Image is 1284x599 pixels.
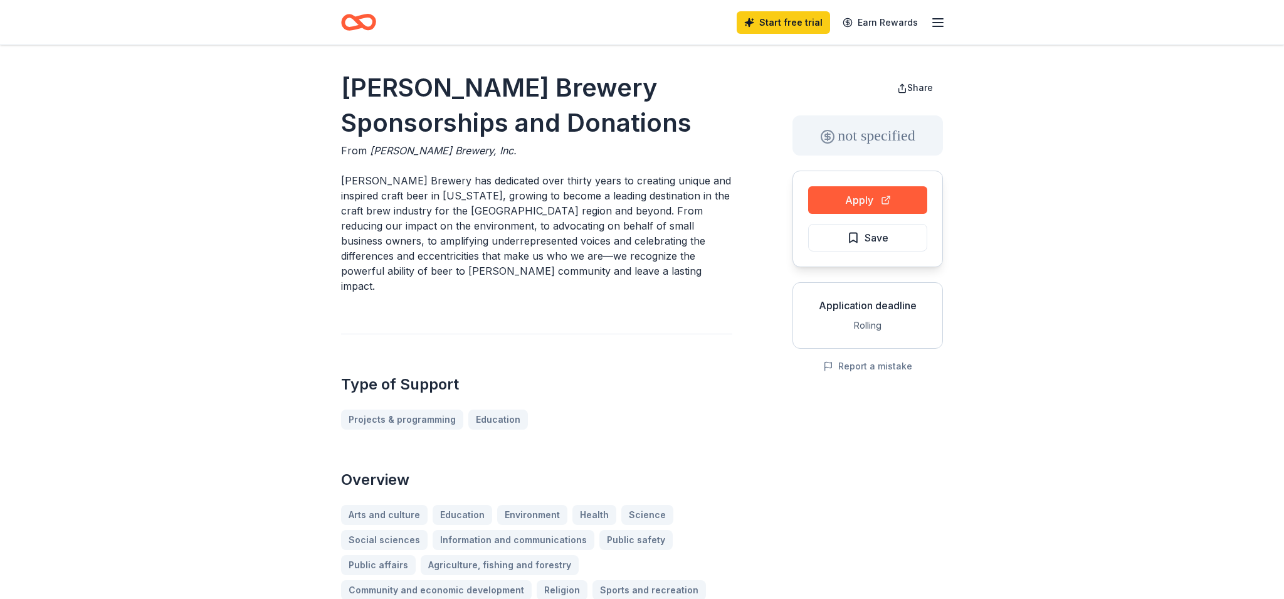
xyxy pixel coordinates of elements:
h2: Overview [341,470,732,490]
span: [PERSON_NAME] Brewery, Inc. [370,144,517,157]
p: [PERSON_NAME] Brewery has dedicated over thirty years to creating unique and inspired craft beer ... [341,173,732,294]
button: Apply [808,186,927,214]
div: Rolling [803,318,932,333]
a: Home [341,8,376,37]
button: Report a mistake [823,359,912,374]
a: Earn Rewards [835,11,925,34]
button: Save [808,224,927,252]
button: Share [887,75,943,100]
h1: [PERSON_NAME] Brewery Sponsorships and Donations [341,70,732,140]
span: Save [865,230,888,246]
h2: Type of Support [341,374,732,395]
span: Share [907,82,933,93]
div: From [341,143,732,158]
a: Start free trial [737,11,830,34]
div: Application deadline [803,298,932,313]
div: not specified [792,115,943,156]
